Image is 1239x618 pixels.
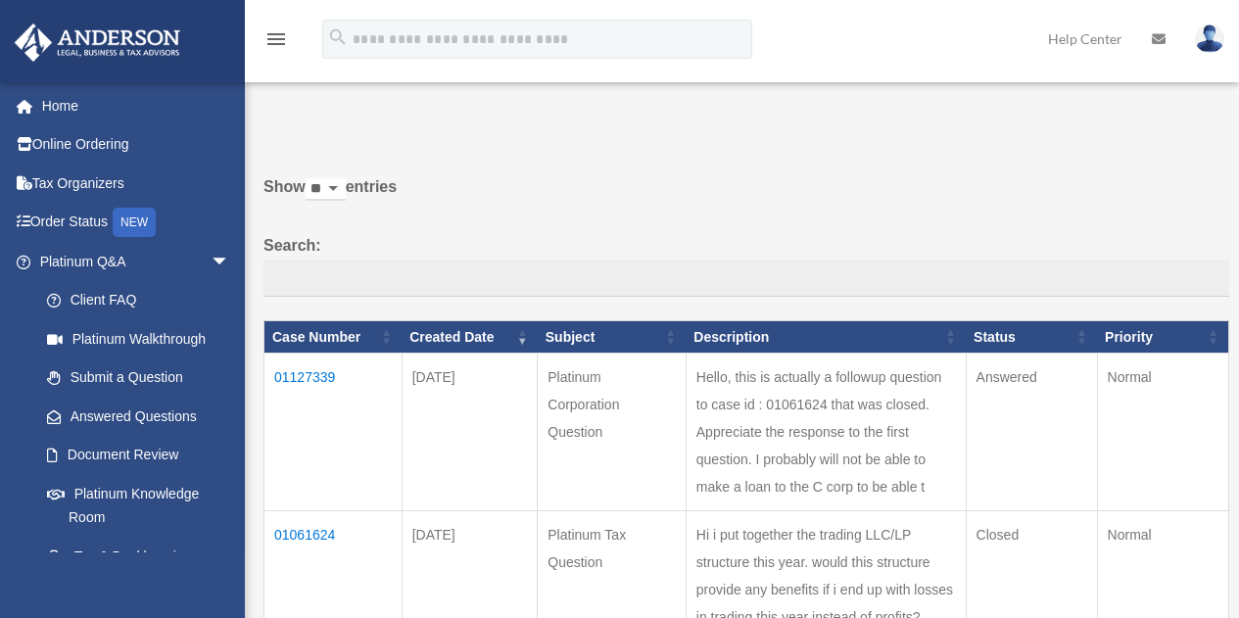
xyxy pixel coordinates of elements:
[14,86,260,125] a: Home
[402,354,538,511] td: [DATE]
[1097,320,1228,354] th: Priority: activate to sort column ascending
[14,125,260,165] a: Online Ordering
[27,436,250,475] a: Document Review
[9,24,186,62] img: Anderson Advisors Platinum Portal
[264,34,288,51] a: menu
[966,354,1097,511] td: Answered
[1097,354,1228,511] td: Normal
[263,232,1229,297] label: Search:
[27,358,250,398] a: Submit a Question
[27,397,240,436] a: Answered Questions
[113,208,156,237] div: NEW
[1195,24,1224,53] img: User Pic
[14,242,250,281] a: Platinum Q&Aarrow_drop_down
[686,320,966,354] th: Description: activate to sort column ascending
[264,354,403,511] td: 01127339
[27,319,250,358] a: Platinum Walkthrough
[264,320,403,354] th: Case Number: activate to sort column ascending
[402,320,538,354] th: Created Date: activate to sort column ascending
[14,203,260,243] a: Order StatusNEW
[966,320,1097,354] th: Status: activate to sort column ascending
[27,474,250,537] a: Platinum Knowledge Room
[538,320,687,354] th: Subject: activate to sort column ascending
[327,26,349,48] i: search
[211,242,250,282] span: arrow_drop_down
[263,260,1229,297] input: Search:
[686,354,966,511] td: Hello, this is actually a followup question to case id : 01061624 that was closed. Appreciate the...
[264,27,288,51] i: menu
[538,354,687,511] td: Platinum Corporation Question
[27,537,250,599] a: Tax & Bookkeeping Packages
[263,173,1229,220] label: Show entries
[14,164,260,203] a: Tax Organizers
[27,281,250,320] a: Client FAQ
[306,178,346,201] select: Showentries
